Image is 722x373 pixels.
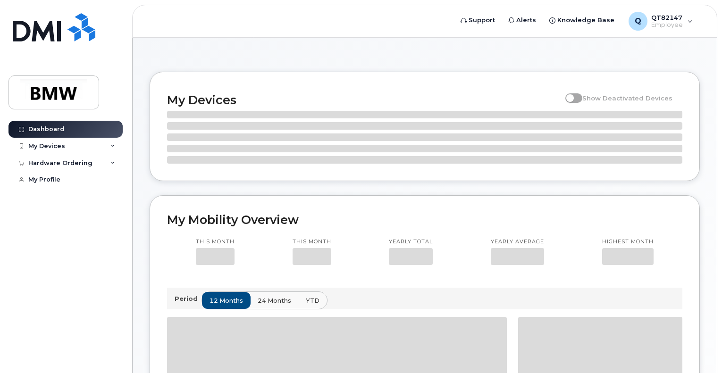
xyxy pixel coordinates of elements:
input: Show Deactivated Devices [565,89,573,97]
span: YTD [306,296,319,305]
p: Period [175,294,201,303]
p: Highest month [602,238,654,246]
p: Yearly total [389,238,433,246]
p: This month [293,238,331,246]
p: This month [196,238,235,246]
h2: My Mobility Overview [167,213,682,227]
p: Yearly average [491,238,544,246]
span: 24 months [258,296,291,305]
h2: My Devices [167,93,561,107]
span: Show Deactivated Devices [582,94,672,102]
